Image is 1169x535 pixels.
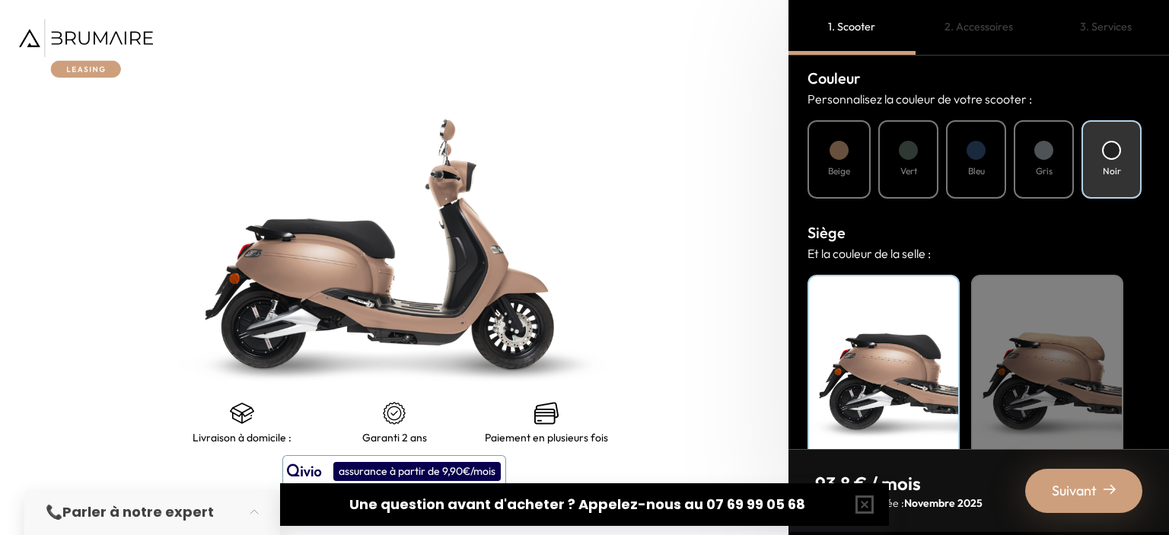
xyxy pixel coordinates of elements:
[1104,483,1116,495] img: right-arrow-2.png
[980,284,1114,304] h4: Beige
[282,455,506,487] button: assurance à partir de 9,90€/mois
[1036,164,1053,178] h4: Gris
[382,401,406,425] img: certificat-de-garantie.png
[807,244,1150,263] p: Et la couleur de la selle :
[333,462,501,481] div: assurance à partir de 9,90€/mois
[19,19,153,78] img: Brumaire Leasing
[485,432,608,444] p: Paiement en plusieurs fois
[1103,164,1121,178] h4: Noir
[807,90,1150,108] p: Personnalisez la couleur de votre scooter :
[362,432,427,444] p: Garanti 2 ans
[807,221,1150,244] h3: Siège
[900,164,917,178] h4: Vert
[534,401,559,425] img: credit-cards.png
[815,495,983,511] p: Livraison estimée :
[968,164,985,178] h4: Bleu
[1052,480,1097,502] span: Suivant
[287,462,322,480] img: logo qivio
[828,164,850,178] h4: Beige
[193,432,291,444] p: Livraison à domicile :
[904,496,983,510] span: Novembre 2025
[817,284,951,304] h4: Noir
[230,401,254,425] img: shipping.png
[807,67,1150,90] h3: Couleur
[815,471,983,495] p: 93,8 € / mois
